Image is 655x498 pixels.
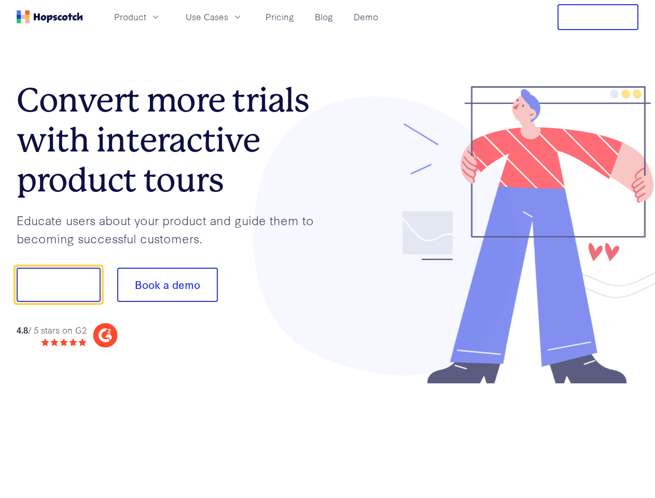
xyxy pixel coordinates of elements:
[311,8,337,25] a: Blog
[558,4,638,30] button: Free Trial
[17,324,87,337] div: / 5 stars on G2
[17,324,28,336] strong: 4.8
[17,10,83,23] a: Home
[179,8,249,25] button: Use Cases
[108,8,167,25] button: Product
[114,10,146,23] span: Product
[261,8,298,25] a: Pricing
[117,268,218,302] button: Book a demo
[17,80,328,200] h1: Convert more trials with interactive product tours
[17,268,101,302] button: Show me!
[186,10,228,23] span: Use Cases
[350,8,382,25] a: Demo
[17,211,328,247] p: Educate users about your product and guide them to becoming successful customers.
